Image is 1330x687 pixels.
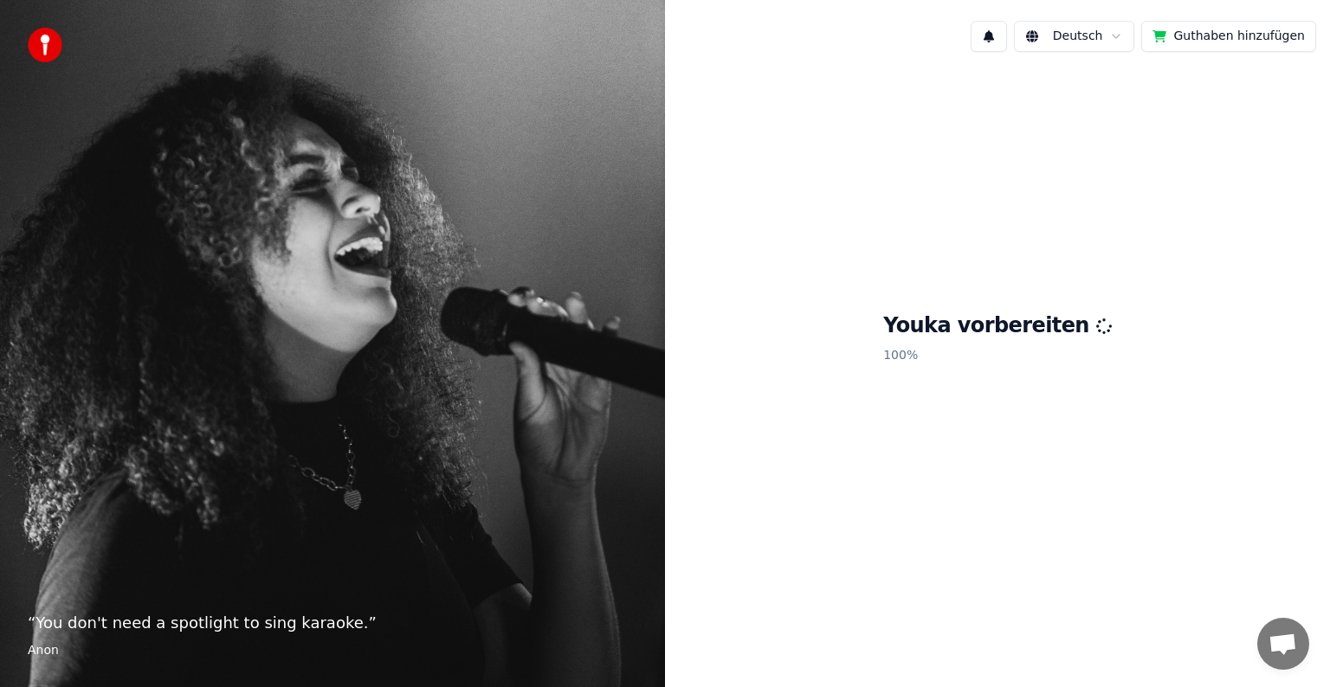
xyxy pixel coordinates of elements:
p: 100 % [883,340,1112,371]
p: “ You don't need a spotlight to sing karaoke. ” [28,611,637,635]
img: youka [28,28,62,62]
button: Guthaben hinzufügen [1141,21,1316,52]
h1: Youka vorbereiten [883,312,1112,340]
div: Chat öffnen [1257,618,1309,670]
footer: Anon [28,642,637,659]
